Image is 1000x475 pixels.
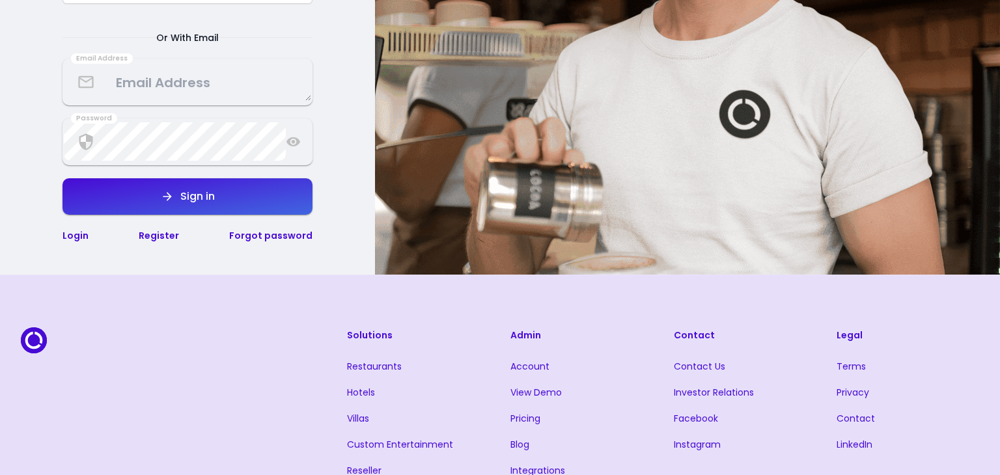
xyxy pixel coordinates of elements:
a: Hotels [347,386,375,399]
a: Contact [837,412,875,425]
a: Contact Us [674,360,725,373]
a: Instagram [674,438,721,451]
a: Investor Relations [674,386,754,399]
a: Terms [837,360,866,373]
h3: Solutions [347,327,490,343]
a: Login [62,229,89,242]
h3: Legal [837,327,979,343]
span: Or With Email [141,30,234,46]
a: View Demo [510,386,562,399]
h3: Contact [674,327,816,343]
a: Custom Entertainment [347,438,453,451]
a: Account [510,360,549,373]
div: Sign in [174,191,215,202]
a: Blog [510,438,529,451]
div: Email Address [71,53,133,64]
h3: Admin [510,327,653,343]
a: Register [139,229,179,242]
a: Forgot password [229,229,312,242]
a: Privacy [837,386,869,399]
a: Pricing [510,412,540,425]
a: Villas [347,412,369,425]
button: Sign in [62,178,312,215]
a: LinkedIn [837,438,872,451]
a: Restaurants [347,360,402,373]
div: Password [71,113,117,124]
a: Facebook [674,412,718,425]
